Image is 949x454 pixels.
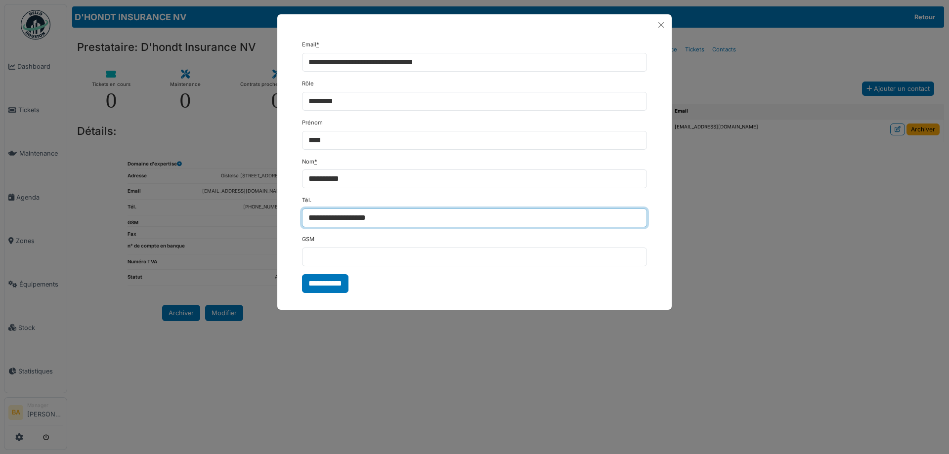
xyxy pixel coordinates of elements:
[302,235,314,244] label: GSM
[302,158,317,166] label: Nom
[316,41,319,48] abbr: Requis
[654,18,668,32] button: Close
[314,158,317,165] abbr: Requis
[302,196,311,205] label: Tél.
[302,80,314,88] label: Rôle
[302,41,319,49] label: Email
[302,119,323,127] label: Prénom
